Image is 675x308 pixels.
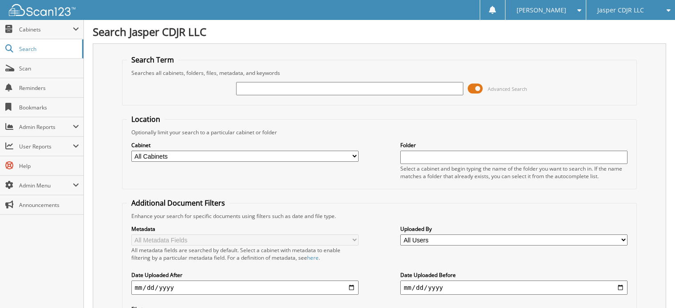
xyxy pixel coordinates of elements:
[127,69,632,77] div: Searches all cabinets, folders, files, metadata, and keywords
[19,162,79,170] span: Help
[93,24,666,39] h1: Search Jasper CDJR LLC
[127,198,229,208] legend: Additional Document Filters
[400,225,628,233] label: Uploaded By
[400,281,628,295] input: end
[307,254,319,261] a: here
[131,281,359,295] input: start
[517,8,566,13] span: [PERSON_NAME]
[19,123,73,131] span: Admin Reports
[127,129,632,136] div: Optionally limit your search to a particular cabinet or folder
[19,201,79,209] span: Announcements
[131,271,359,279] label: Date Uploaded After
[400,141,628,149] label: Folder
[19,143,73,150] span: User Reports
[131,141,359,149] label: Cabinet
[131,225,359,233] label: Metadata
[400,165,628,180] div: Select a cabinet and begin typing the name of the folder you want to search in. If the name match...
[127,212,632,220] div: Enhance your search for specific documents using filters such as date and file type.
[19,104,79,111] span: Bookmarks
[19,182,73,189] span: Admin Menu
[19,65,79,72] span: Scan
[597,8,644,13] span: Jasper CDJR LLC
[400,271,628,279] label: Date Uploaded Before
[127,55,178,65] legend: Search Term
[9,4,75,16] img: scan123-logo-white.svg
[127,114,165,124] legend: Location
[488,86,527,92] span: Advanced Search
[19,26,73,33] span: Cabinets
[19,84,79,92] span: Reminders
[19,45,78,53] span: Search
[131,246,359,261] div: All metadata fields are searched by default. Select a cabinet with metadata to enable filtering b...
